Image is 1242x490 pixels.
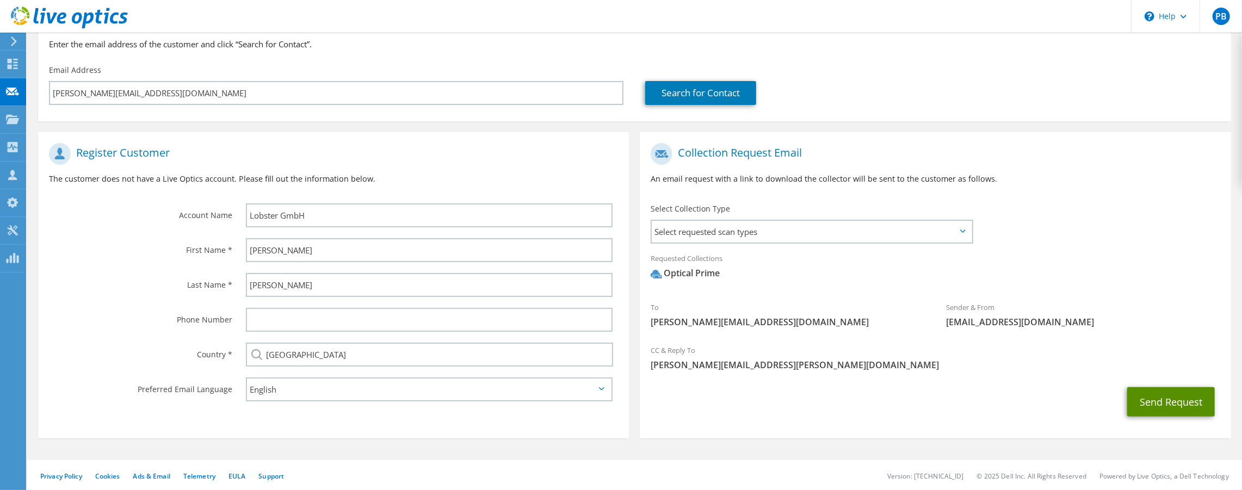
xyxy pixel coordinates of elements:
[49,65,101,76] label: Email Address
[651,203,730,214] label: Select Collection Type
[947,316,1220,328] span: [EMAIL_ADDRESS][DOMAIN_NAME]
[49,308,232,325] label: Phone Number
[183,472,215,481] a: Telemetry
[651,143,1214,165] h1: Collection Request Email
[1213,8,1230,25] span: PB
[49,343,232,360] label: Country *
[49,377,232,395] label: Preferred Email Language
[652,221,972,243] span: Select requested scan types
[49,38,1220,50] h3: Enter the email address of the customer and click “Search for Contact”.
[887,472,964,481] li: Version: [TECHNICAL_ID]
[258,472,284,481] a: Support
[1145,11,1154,21] svg: \n
[1099,472,1229,481] li: Powered by Live Optics, a Dell Technology
[228,472,245,481] a: EULA
[95,472,120,481] a: Cookies
[651,359,1220,371] span: [PERSON_NAME][EMAIL_ADDRESS][PERSON_NAME][DOMAIN_NAME]
[49,143,613,165] h1: Register Customer
[651,267,720,280] div: Optical Prime
[49,173,618,185] p: The customer does not have a Live Optics account. Please fill out the information below.
[640,247,1231,290] div: Requested Collections
[640,339,1231,376] div: CC & Reply To
[49,273,232,290] label: Last Name *
[936,296,1231,333] div: Sender & From
[645,81,756,105] a: Search for Contact
[640,296,935,333] div: To
[40,472,82,481] a: Privacy Policy
[651,173,1220,185] p: An email request with a link to download the collector will be sent to the customer as follows.
[133,472,170,481] a: Ads & Email
[1127,387,1215,417] button: Send Request
[977,472,1086,481] li: © 2025 Dell Inc. All Rights Reserved
[49,238,232,256] label: First Name *
[49,203,232,221] label: Account Name
[651,316,924,328] span: [PERSON_NAME][EMAIL_ADDRESS][DOMAIN_NAME]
